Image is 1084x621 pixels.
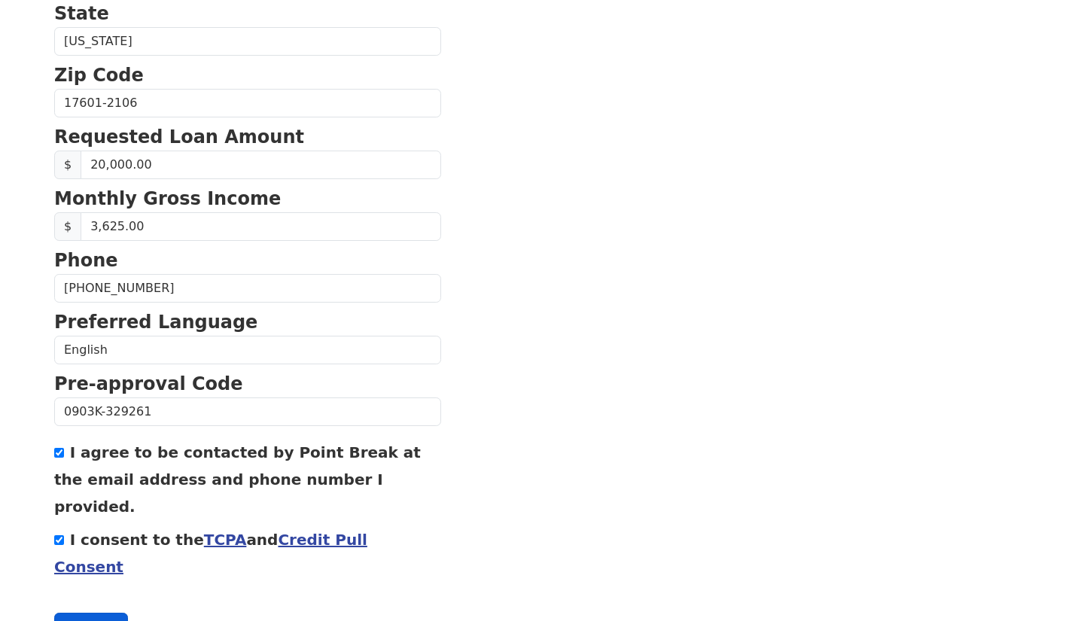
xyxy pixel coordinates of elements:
[54,443,421,516] label: I agree to be contacted by Point Break at the email address and phone number I provided.
[54,250,118,271] strong: Phone
[54,126,304,148] strong: Requested Loan Amount
[54,3,109,24] strong: State
[54,89,441,117] input: Zip Code
[54,274,441,303] input: Phone
[81,151,441,179] input: Requested Loan Amount
[54,151,81,179] span: $
[54,312,257,333] strong: Preferred Language
[81,212,441,241] input: Monthly Gross Income
[54,531,367,576] label: I consent to the and
[54,212,81,241] span: $
[54,65,144,86] strong: Zip Code
[54,185,441,212] p: Monthly Gross Income
[54,373,243,394] strong: Pre-approval Code
[54,531,367,576] a: Credit Pull Consent
[54,397,441,426] input: Pre-approval Code
[204,531,247,549] a: TCPA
